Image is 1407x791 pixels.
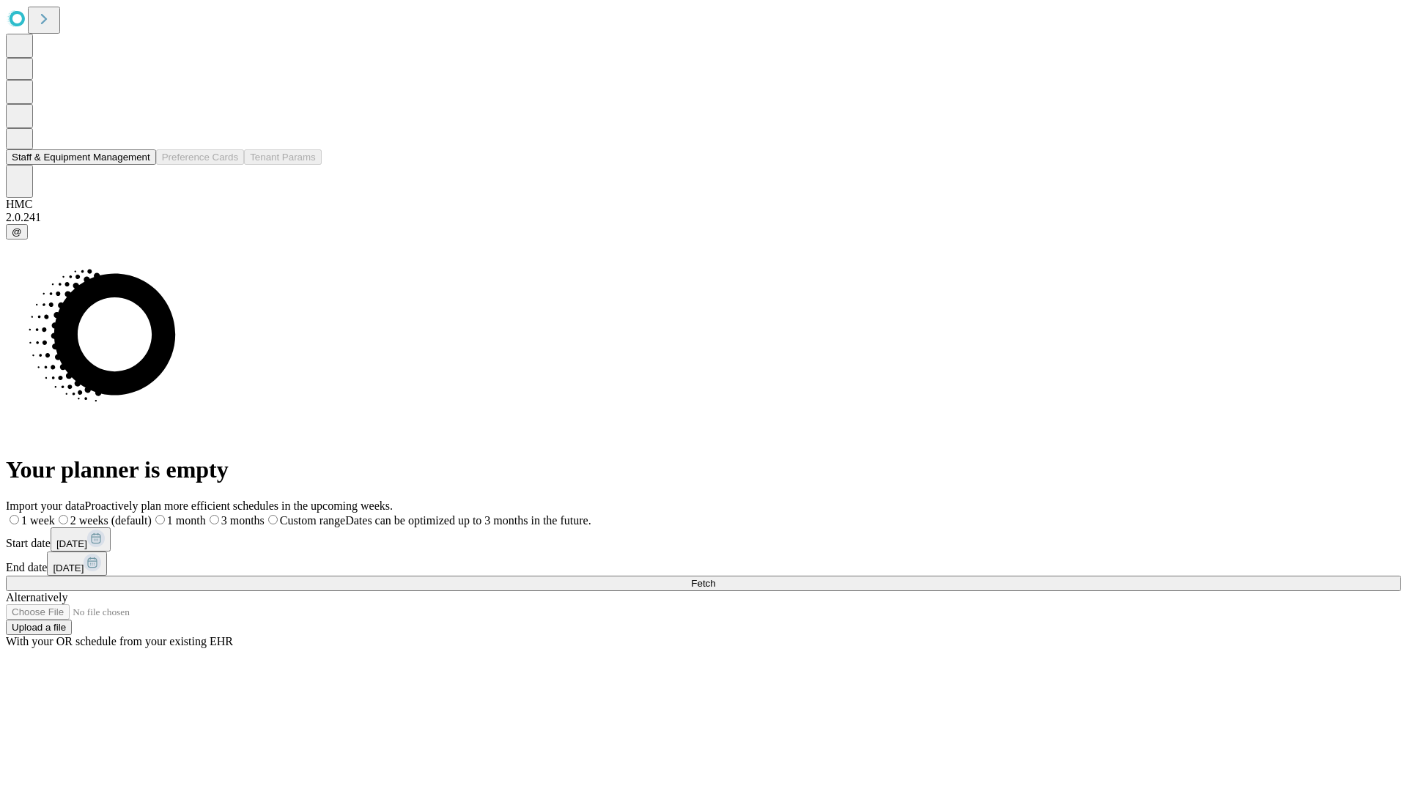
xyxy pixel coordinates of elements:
input: 1 month [155,515,165,524]
span: [DATE] [56,538,87,549]
div: Start date [6,527,1401,552]
span: With your OR schedule from your existing EHR [6,635,233,647]
span: 2 weeks (default) [70,514,152,527]
h1: Your planner is empty [6,456,1401,483]
span: 1 month [167,514,206,527]
button: Preference Cards [156,149,244,165]
input: 3 months [210,515,219,524]
span: Fetch [691,578,715,589]
span: @ [12,226,22,237]
span: Custom range [280,514,345,527]
span: [DATE] [53,562,84,573]
span: Import your data [6,500,85,512]
button: @ [6,224,28,239]
span: Alternatively [6,591,67,604]
button: Upload a file [6,620,72,635]
button: [DATE] [47,552,107,576]
input: Custom rangeDates can be optimized up to 3 months in the future. [268,515,278,524]
span: Proactively plan more efficient schedules in the upcoming weeks. [85,500,393,512]
button: Staff & Equipment Management [6,149,156,165]
button: [DATE] [51,527,111,552]
div: End date [6,552,1401,576]
button: Fetch [6,576,1401,591]
div: HMC [6,198,1401,211]
span: 1 week [21,514,55,527]
span: Dates can be optimized up to 3 months in the future. [345,514,591,527]
input: 1 week [10,515,19,524]
input: 2 weeks (default) [59,515,68,524]
span: 3 months [221,514,265,527]
button: Tenant Params [244,149,322,165]
div: 2.0.241 [6,211,1401,224]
